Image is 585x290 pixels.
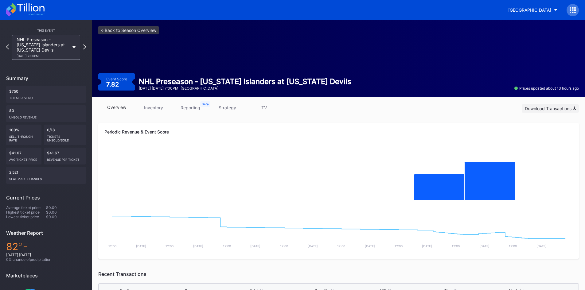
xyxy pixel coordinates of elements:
div: [DATE] [DATE] 7:00PM | [GEOGRAPHIC_DATA] [139,86,351,91]
a: TV [246,103,283,112]
a: strategy [209,103,246,112]
div: Current Prices [6,195,86,201]
text: 12:00 [166,244,174,248]
div: Weather Report [6,230,86,236]
div: Prices updated about 13 hours ago [514,86,579,91]
div: Unsold Revenue [9,113,83,119]
div: Recent Transactions [98,271,579,277]
div: $0 [6,105,86,122]
text: 12:00 [223,244,231,248]
div: $0.00 [46,210,86,215]
div: Avg ticket price [9,155,38,161]
text: [DATE] [365,244,375,248]
div: Download Transactions [525,106,576,111]
text: [DATE] [193,244,203,248]
div: This Event [6,29,86,32]
div: 0 % chance of precipitation [6,257,86,262]
text: 12:00 [108,244,116,248]
div: Revenue per ticket [47,155,83,161]
div: $41.67 [44,148,86,164]
div: $41.67 [6,148,41,164]
div: [DATE] 7:00PM [17,54,69,58]
div: 82 [6,241,86,253]
div: Sell Through Rate [9,132,38,142]
text: [DATE] [479,244,489,248]
div: seat price changes [9,175,83,181]
div: Summary [6,75,86,81]
div: Lowest ticket price [6,215,46,219]
div: [DATE] [DATE] [6,253,86,257]
text: 12:00 [395,244,403,248]
a: reporting [172,103,209,112]
div: $0.00 [46,205,86,210]
div: NHL Preseason - [US_STATE] Islanders at [US_STATE] Devils [17,37,69,58]
div: Average ticket price [6,205,46,210]
div: 100% [6,125,41,145]
div: $0.00 [46,215,86,219]
button: [GEOGRAPHIC_DATA] [504,4,562,16]
div: Periodic Revenue & Event Score [104,129,573,134]
text: 12:00 [280,244,288,248]
text: [DATE] [136,244,146,248]
a: <-Back to Season Overview [98,26,159,34]
div: 0/18 [44,125,86,145]
text: 12:00 [337,244,345,248]
div: NHL Preseason - [US_STATE] Islanders at [US_STATE] Devils [139,77,351,86]
text: 12:00 [452,244,460,248]
div: Marketplaces [6,273,86,279]
svg: Chart title [104,207,573,253]
div: $750 [6,86,86,103]
div: 7.82 [106,81,120,87]
button: Download Transactions [522,104,579,113]
div: Tickets Unsold/Sold [47,132,83,142]
a: overview [98,103,135,112]
text: [DATE] [422,244,432,248]
span: ℉ [18,241,28,253]
text: [DATE] [308,244,318,248]
svg: Chart title [104,145,573,207]
a: inventory [135,103,172,112]
div: Highest ticket price [6,210,46,215]
text: [DATE] [536,244,547,248]
text: [DATE] [250,244,260,248]
div: [GEOGRAPHIC_DATA] [508,7,551,13]
div: Event Score [106,77,127,81]
div: Total Revenue [9,94,83,100]
div: 2,521 [6,167,86,184]
text: 12:00 [509,244,517,248]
